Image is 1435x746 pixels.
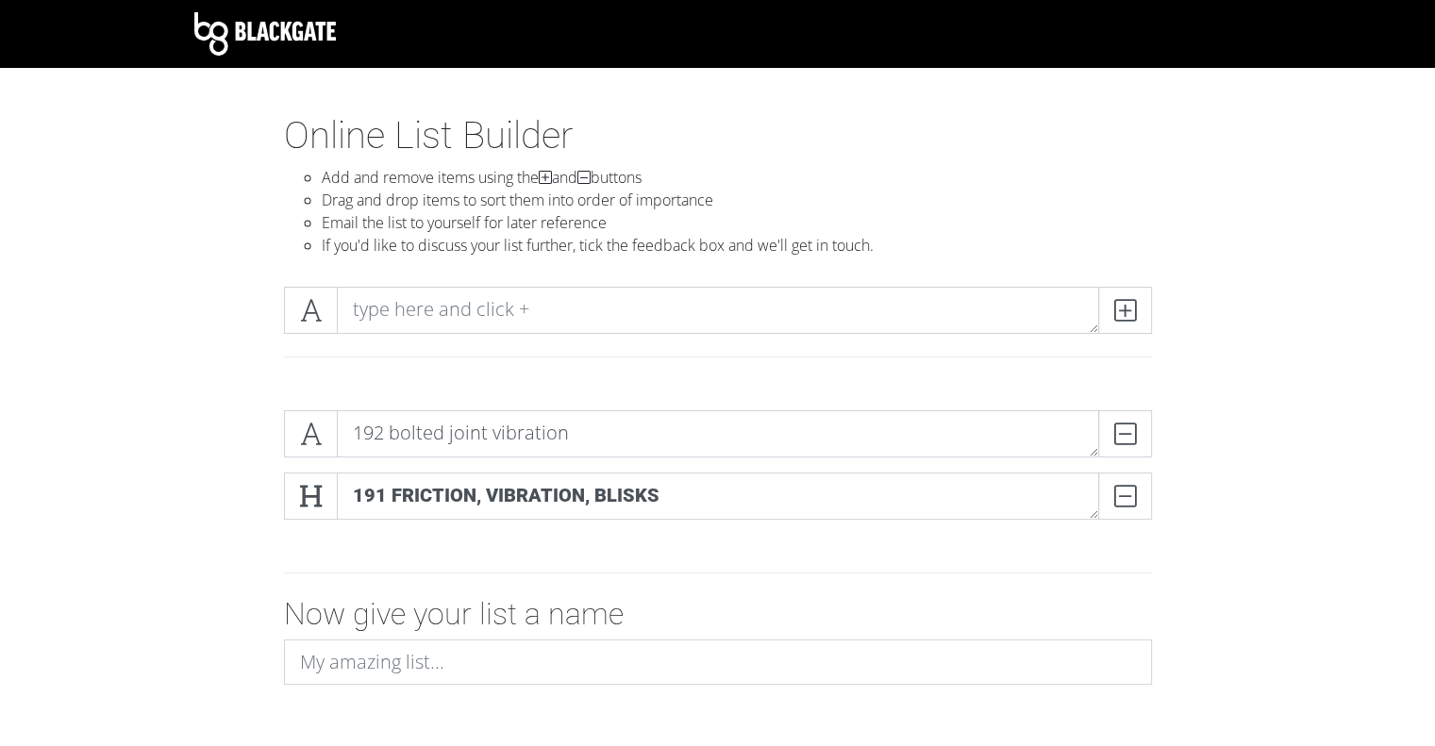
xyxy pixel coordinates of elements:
[194,12,336,56] img: Blackgate
[284,639,1152,685] input: My amazing list...
[284,113,1152,158] h1: Online List Builder
[322,211,1152,234] li: Email the list to yourself for later reference
[284,596,1152,632] h2: Now give your list a name
[322,166,1152,189] li: Add and remove items using the and buttons
[322,189,1152,211] li: Drag and drop items to sort them into order of importance
[322,234,1152,257] li: If you'd like to discuss your list further, tick the feedback box and we'll get in touch.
